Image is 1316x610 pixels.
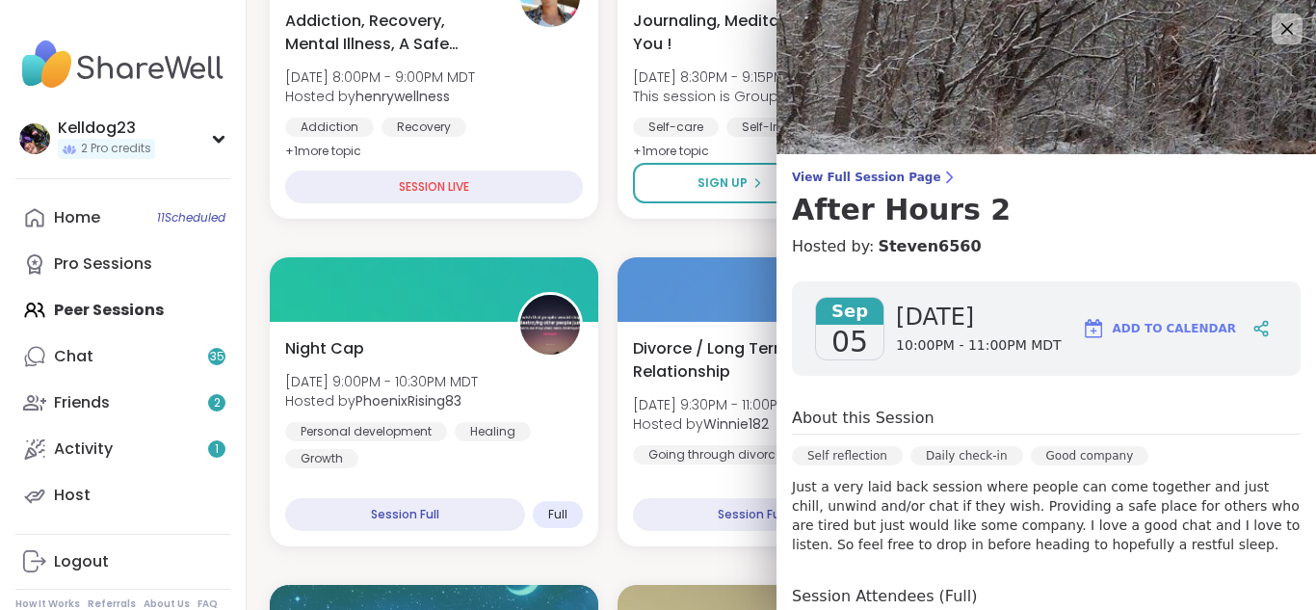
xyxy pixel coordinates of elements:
p: Just a very laid back session where people can come together and just chill, unwind and/or chat i... [792,477,1301,554]
span: 05 [831,325,868,359]
span: This session is Group-hosted [633,87,834,106]
span: Sep [816,298,883,325]
span: Hosted by [285,87,475,106]
b: Winnie182 [703,414,769,434]
a: Steven6560 [878,235,981,258]
button: Sign Up [633,163,829,203]
span: 11 Scheduled [157,210,225,225]
div: Self reflection [792,446,903,465]
div: Pro Sessions [54,253,152,275]
img: PhoenixRising83 [520,295,580,355]
div: Session Full [633,498,873,531]
span: [DATE] 8:00PM - 9:00PM MDT [285,67,475,87]
div: Session Full [285,498,525,531]
img: ShareWell Nav Logo [15,31,230,98]
span: Addiction, Recovery, Mental Illness, A Safe Space [285,10,496,56]
div: Activity [54,438,113,460]
div: Daily check-in [910,446,1023,465]
b: henrywellness [355,87,450,106]
span: 2 Pro credits [81,141,151,157]
h4: About this Session [792,407,934,430]
div: Self-care [633,118,719,137]
span: Full [548,507,567,522]
div: Recovery [382,118,466,137]
span: [DATE] 9:00PM - 10:30PM MDT [285,372,478,391]
span: [DATE] [896,302,1062,332]
div: Growth [285,449,358,468]
img: Kelldog23 [19,123,50,154]
div: Kelldog23 [58,118,155,139]
span: Journaling, Meditation & You ! [633,10,844,56]
a: Chat35 [15,333,230,380]
div: Friends [54,392,110,413]
span: Hosted by [633,414,821,434]
div: Host [54,485,91,506]
span: View Full Session Page [792,170,1301,185]
span: [DATE] 9:30PM - 11:00PM MDT [633,395,821,414]
b: PhoenixRising83 [355,391,461,411]
div: Self-Improvement [726,118,864,137]
a: Activity1 [15,426,230,472]
a: Friends2 [15,380,230,426]
button: Add to Calendar [1073,305,1245,352]
span: Night Cap [285,337,364,360]
h3: After Hours 2 [792,193,1301,227]
a: Logout [15,539,230,585]
span: Hosted by [285,391,478,411]
div: Addiction [285,118,374,137]
span: 10:00PM - 11:00PM MDT [896,336,1062,356]
h4: Hosted by: [792,235,1301,258]
span: Divorce / Long Term Relationship [633,337,844,384]
div: Personal development [285,422,447,441]
div: Logout [54,551,109,572]
span: 2 [214,395,221,411]
span: Sign Up [697,174,748,192]
span: 35 [210,349,224,365]
a: View Full Session PageAfter Hours 2 [792,170,1301,227]
div: Chat [54,346,93,367]
span: [DATE] 8:30PM - 9:15PM MDT [633,67,834,87]
div: SESSION LIVE [285,171,583,203]
img: ShareWell Logomark [1082,317,1105,340]
a: Home11Scheduled [15,195,230,241]
div: Home [54,207,100,228]
span: Add to Calendar [1113,320,1236,337]
span: 1 [215,441,219,458]
div: Going through divorce [633,445,798,464]
div: Healing [455,422,531,441]
a: Host [15,472,230,518]
a: Pro Sessions [15,241,230,287]
div: Good company [1031,446,1149,465]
